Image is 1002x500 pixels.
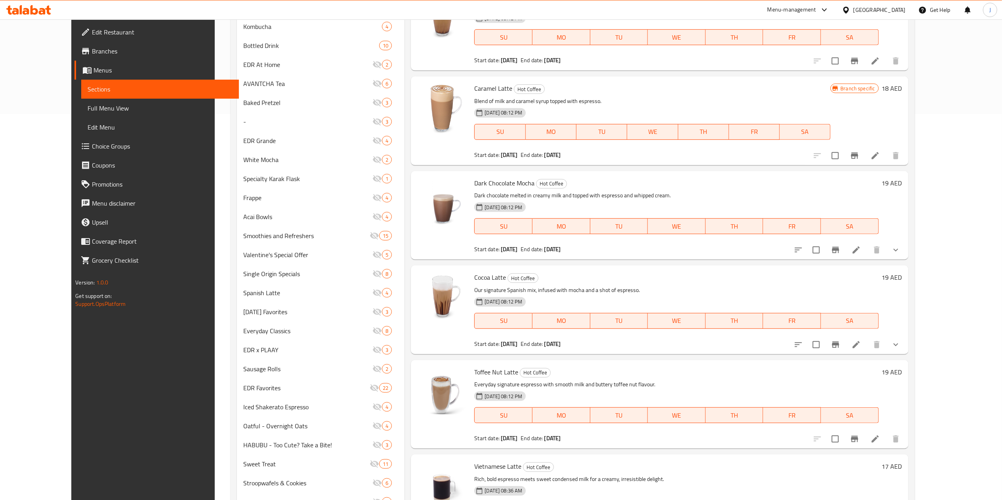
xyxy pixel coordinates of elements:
span: TU [594,410,645,421]
span: 6 [382,80,391,88]
div: Sweet Treat11 [237,454,405,473]
span: SU [478,126,522,137]
b: [DATE] [544,150,561,160]
a: Choice Groups [74,137,239,156]
span: End date: [521,150,543,160]
div: Bottled Drink [243,41,379,50]
button: WE [648,313,706,329]
span: EDR Favorites [243,383,370,393]
a: Coverage Report [74,232,239,251]
img: Toffee Nut Latte [417,366,468,417]
svg: Inactive section [372,440,382,450]
span: MO [529,126,573,137]
div: Baked Pretzel3 [237,93,405,112]
button: delete [886,146,905,165]
div: Sausage Rolls [243,364,373,374]
span: WE [651,32,702,43]
svg: Inactive section [372,98,382,107]
div: items [382,421,392,431]
span: 2 [382,365,391,373]
span: Hot Coffee [514,85,544,94]
button: Branch-specific-item [826,335,845,354]
div: EDR Grande4 [237,131,405,150]
button: delete [867,240,886,260]
a: Coupons [74,156,239,175]
button: MO [532,407,590,423]
span: Caramel Latte [474,82,512,94]
button: MO [532,313,590,329]
span: Upsell [92,218,232,227]
div: [GEOGRAPHIC_DATA] [853,6,906,14]
div: Frappe4 [237,188,405,207]
svg: Inactive section [372,174,382,183]
span: SA [824,32,876,43]
span: End date: [521,55,543,65]
span: 8 [382,327,391,335]
span: SU [478,315,529,326]
svg: Inactive section [370,383,379,393]
div: Smoothies and Refreshers15 [237,226,405,245]
a: Sections [81,80,239,99]
div: items [382,212,392,221]
div: items [382,136,392,145]
button: FR [763,29,821,45]
button: Branch-specific-item [826,240,845,260]
div: Acai Bowls4 [237,207,405,226]
div: items [382,79,392,88]
div: items [379,459,392,469]
span: HABUBU - Too Cute? Take a Bite! [243,440,373,450]
div: Oatful - Overnight Oats4 [237,416,405,435]
div: Everyday Classics8 [237,321,405,340]
span: 10 [380,42,391,50]
span: Grocery Checklist [92,256,232,265]
div: items [382,345,392,355]
button: SA [821,407,879,423]
div: Oatful - Overnight Oats [243,421,373,431]
span: SA [824,315,876,326]
span: Branches [92,46,232,56]
svg: Show Choices [891,245,901,255]
span: 4 [382,194,391,202]
span: 3 [382,99,391,107]
span: 4 [382,137,391,145]
b: [DATE] [544,55,561,65]
div: Iced Shakerato Espresso [243,402,373,412]
span: Start date: [474,150,500,160]
div: Single Origin Specials8 [237,264,405,283]
span: 1.0.0 [96,277,109,288]
span: Dark Chocolate Mocha [474,177,534,189]
h6: 19 AED [882,272,902,283]
span: TH [681,126,726,137]
div: Sausage Rolls2 [237,359,405,378]
button: SA [821,313,879,329]
span: TH [709,410,760,421]
button: SU [474,313,532,329]
span: End date: [521,244,543,254]
div: Iced Shakerato Espresso4 [237,397,405,416]
div: EDR Favorites22 [237,378,405,397]
span: Start date: [474,244,500,254]
button: TU [590,407,648,423]
span: White Mocha [243,155,373,164]
button: SA [821,29,879,45]
span: SA [824,410,876,421]
button: TH [706,313,763,329]
svg: Inactive section [372,345,382,355]
button: TH [706,29,763,45]
a: Support.OpsPlatform [75,299,126,309]
div: Menu-management [767,5,816,15]
div: items [379,231,392,240]
span: 4 [382,23,391,31]
div: items [382,440,392,450]
button: sort-choices [789,240,808,260]
span: Hot Coffee [508,274,538,283]
span: Edit Restaurant [92,27,232,37]
span: 22 [380,384,391,392]
span: MO [536,32,587,43]
span: 4 [382,289,391,297]
div: EDR At Home [243,60,373,69]
svg: Inactive section [372,117,382,126]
